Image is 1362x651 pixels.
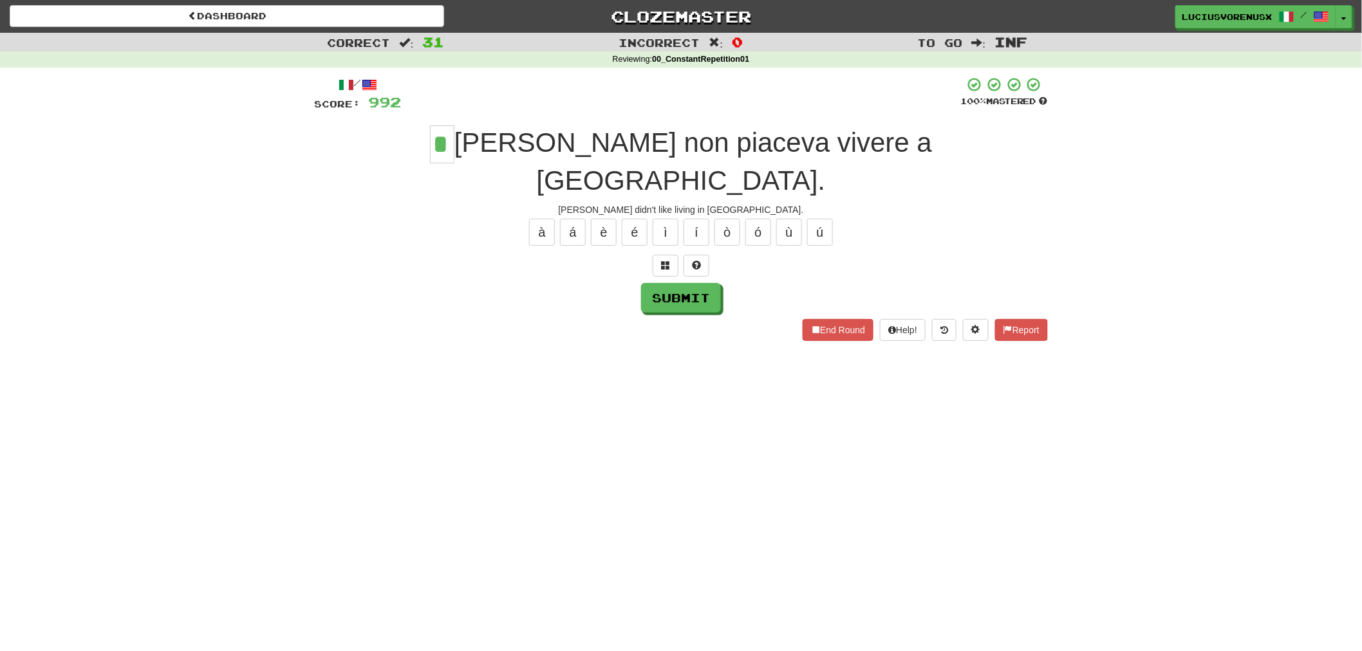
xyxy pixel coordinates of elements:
[776,219,802,246] button: ù
[560,219,586,246] button: á
[463,5,898,28] a: Clozemaster
[422,34,444,50] span: 31
[880,319,926,341] button: Help!
[960,96,986,106] span: 100 %
[328,36,391,49] span: Correct
[972,37,986,48] span: :
[684,219,709,246] button: í
[994,34,1027,50] span: Inf
[529,219,555,246] button: à
[653,219,678,246] button: ì
[1175,5,1336,28] a: LuciusVorenusX /
[918,36,963,49] span: To go
[622,219,648,246] button: é
[709,37,723,48] span: :
[314,98,360,109] span: Score:
[10,5,444,27] a: Dashboard
[368,94,401,110] span: 992
[400,37,414,48] span: :
[314,77,401,93] div: /
[314,203,1048,216] div: [PERSON_NAME] didn't like living in [GEOGRAPHIC_DATA].
[807,219,833,246] button: ú
[803,319,873,341] button: End Round
[995,319,1048,341] button: Report
[1182,11,1273,23] span: LuciusVorenusX
[591,219,617,246] button: è
[1301,10,1307,19] span: /
[932,319,956,341] button: Round history (alt+y)
[454,127,932,196] span: [PERSON_NAME] non piaceva vivere a [GEOGRAPHIC_DATA].
[684,255,709,277] button: Single letter hint - you only get 1 per sentence and score half the points! alt+h
[960,96,1048,107] div: Mastered
[745,219,771,246] button: ó
[732,34,743,50] span: 0
[619,36,700,49] span: Incorrect
[653,255,678,277] button: Switch sentence to multiple choice alt+p
[652,55,749,64] strong: 00_ConstantRepetition01
[641,283,721,313] button: Submit
[714,219,740,246] button: ò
